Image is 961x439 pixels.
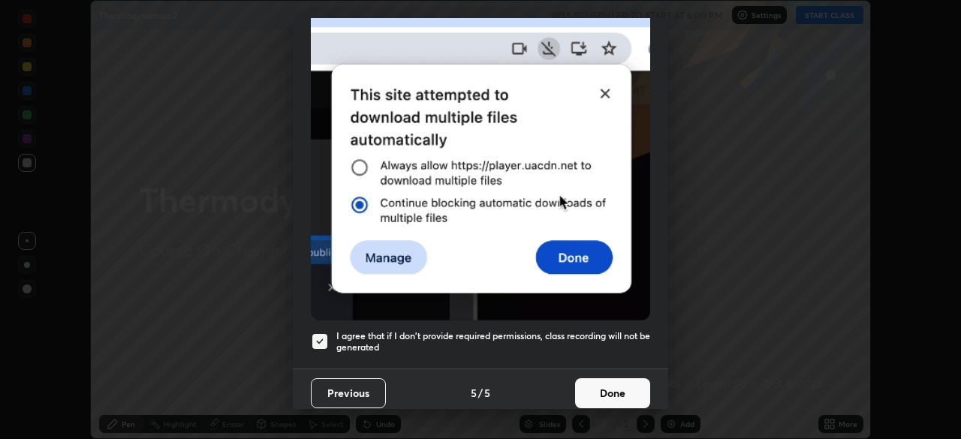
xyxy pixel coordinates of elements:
h4: 5 [484,385,490,401]
h4: / [478,385,483,401]
h5: I agree that if I don't provide required permissions, class recording will not be generated [336,330,650,353]
button: Previous [311,378,386,408]
h4: 5 [471,385,477,401]
button: Done [575,378,650,408]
